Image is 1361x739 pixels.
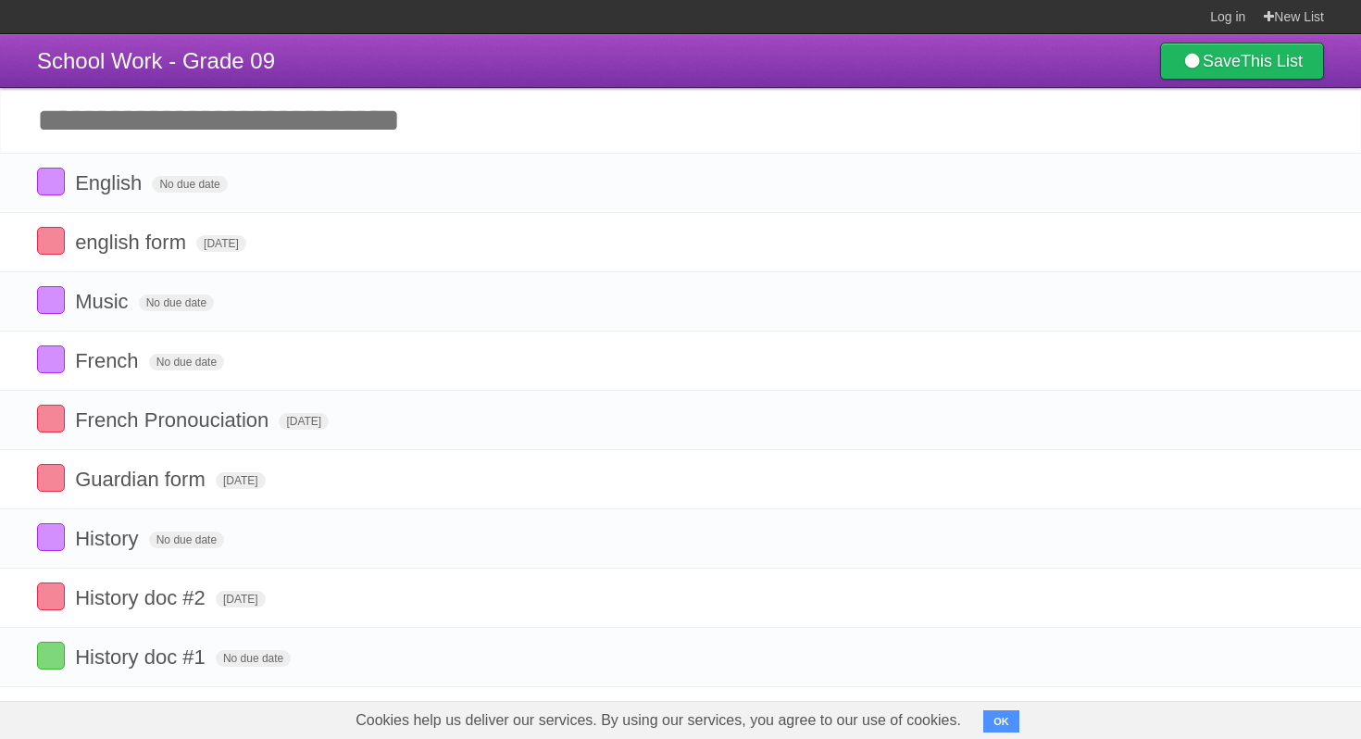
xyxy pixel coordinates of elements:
span: [DATE] [279,413,329,430]
span: No due date [149,354,224,370]
b: This List [1241,52,1303,70]
span: School Work - Grade 09 [37,48,275,73]
span: No due date [139,294,214,311]
label: Done [37,227,65,255]
span: History [75,527,143,550]
span: History doc #1 [75,645,210,669]
label: Done [37,168,65,195]
label: Done [37,642,65,670]
span: Cookies help us deliver our services. By using our services, you agree to our use of cookies. [337,702,980,739]
label: Done [37,345,65,373]
span: French [75,349,143,372]
span: French Pronouciation [75,408,273,432]
a: SaveThis List [1160,43,1324,80]
label: Done [37,405,65,432]
label: Done [37,464,65,492]
span: [DATE] [216,472,266,489]
span: No due date [149,532,224,548]
span: [DATE] [196,235,246,252]
span: History doc #2 [75,586,210,609]
span: Music [75,290,132,313]
label: Done [37,523,65,551]
span: english form [75,231,191,254]
label: Done [37,286,65,314]
span: No due date [216,650,291,667]
label: Done [37,582,65,610]
span: [DATE] [216,591,266,607]
span: English [75,171,146,194]
span: Guardian form [75,468,210,491]
span: No due date [152,176,227,193]
button: OK [983,710,1019,733]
